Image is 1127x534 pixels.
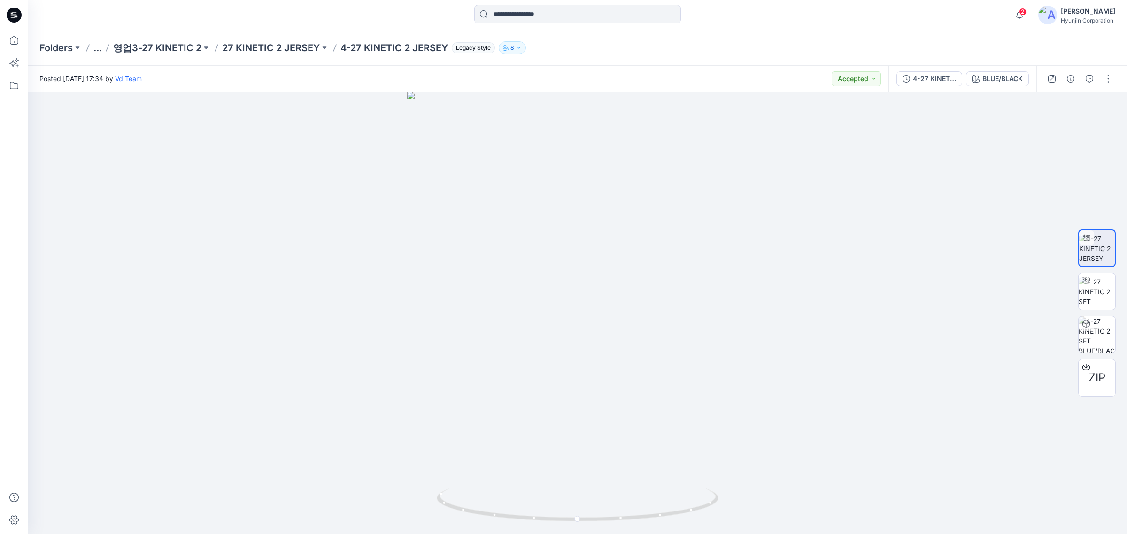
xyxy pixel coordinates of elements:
button: ... [93,41,102,54]
span: Posted [DATE] 17:34 by [39,74,142,84]
button: Details [1063,71,1078,86]
button: 4-27 KINETIC 2 SET [896,71,962,86]
div: Hyunjin Corporation [1061,17,1115,24]
button: 8 [499,41,526,54]
img: 4-27 KINETIC 2 SET BLUE/BLACK [1079,316,1115,353]
div: 4-27 KINETIC 2 SET [913,74,956,84]
span: 2 [1019,8,1027,15]
a: Vd Team [115,75,142,83]
button: BLUE/BLACK [966,71,1029,86]
p: 4-27 KINETIC 2 JERSEY [340,41,448,54]
a: Folders [39,41,73,54]
button: Legacy Style [448,41,495,54]
span: ZIP [1088,369,1105,386]
img: 4-27 KINETIC 2 JERSEY [1079,234,1115,263]
div: BLUE/BLACK [982,74,1023,84]
div: [PERSON_NAME] [1061,6,1115,17]
img: avatar [1038,6,1057,24]
p: 8 [510,43,514,53]
a: 영업3-27 KINETIC 2 [113,41,201,54]
a: 27 KINETIC 2 JERSEY [222,41,320,54]
span: Legacy Style [452,42,495,53]
img: 4-27 KINETIC 2 SET [1079,277,1115,306]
